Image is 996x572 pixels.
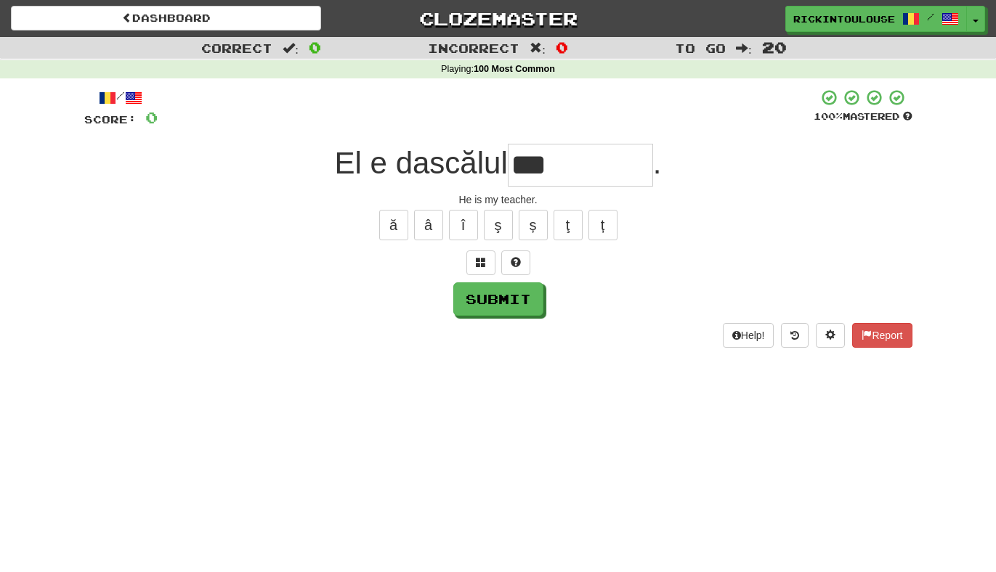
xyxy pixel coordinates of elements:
a: Dashboard [11,6,321,30]
button: â [414,210,443,240]
button: Help! [723,323,774,348]
span: RickinToulouse [793,12,895,25]
span: Correct [201,41,272,55]
span: 20 [762,38,787,56]
span: : [530,42,546,54]
span: 100 % [814,110,843,122]
a: RickinToulouse / [785,6,967,32]
div: Mastered [814,110,912,123]
button: ţ [554,210,583,240]
strong: 100 Most Common [474,64,555,74]
span: 0 [145,108,158,126]
span: Score: [84,113,137,126]
span: / [927,12,934,22]
a: Clozemaster [343,6,653,31]
div: / [84,89,158,107]
span: . [653,146,662,180]
span: : [736,42,752,54]
button: ş [484,210,513,240]
button: Report [852,323,912,348]
span: : [283,42,299,54]
button: Switch sentence to multiple choice alt+p [466,250,495,275]
span: To go [675,41,726,55]
span: 0 [309,38,321,56]
button: Submit [453,282,543,316]
span: Incorrect [428,41,519,55]
button: ș [519,210,548,240]
button: ț [588,210,618,240]
button: Single letter hint - you only get 1 per sentence and score half the points! alt+h [501,250,530,275]
button: ă [379,210,408,240]
span: 0 [556,38,568,56]
button: Round history (alt+y) [781,323,809,348]
div: He is my teacher. [84,192,912,207]
button: î [449,210,478,240]
span: El e dascălul [335,146,508,180]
